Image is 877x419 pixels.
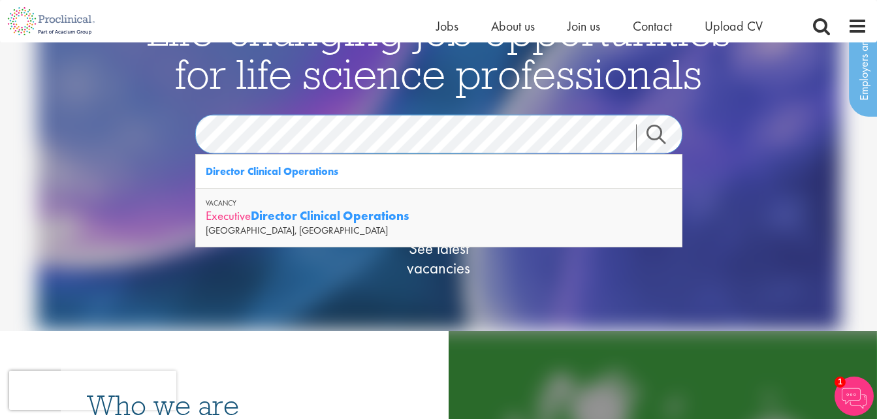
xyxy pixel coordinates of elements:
iframe: reCAPTCHA [9,371,176,410]
span: Life-changing job opportunities for life science professionals [147,5,731,100]
a: Join us [567,18,600,35]
a: Upload CV [705,18,763,35]
div: Executive [206,208,672,224]
a: Jobs [436,18,458,35]
strong: Director Clinical Operations [251,208,409,224]
span: See latest vacancies [374,239,504,278]
a: See latestvacancies [374,187,504,330]
div: Vacancy [206,198,672,208]
strong: Director Clinical Operations [206,164,338,178]
img: Chatbot [835,377,874,416]
a: Contact [633,18,672,35]
div: [GEOGRAPHIC_DATA], [GEOGRAPHIC_DATA] [206,224,672,237]
span: 1 [835,377,846,388]
a: About us [491,18,535,35]
a: Job search submit button [636,125,692,151]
